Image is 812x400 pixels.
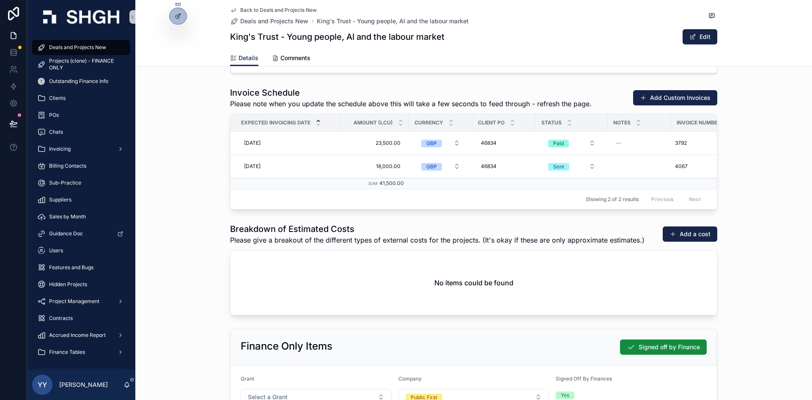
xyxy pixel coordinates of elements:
[241,339,332,353] h2: Finance Only Items
[349,140,401,146] span: 23,500.00
[49,298,99,305] span: Project Management
[49,230,83,237] span: Guidance Doc
[398,375,422,382] span: Company
[349,163,401,170] span: 18,000.00
[633,90,717,105] button: Add Custom Invoices
[230,17,308,25] a: Deals and Projects New
[426,163,437,171] div: GBP
[32,124,130,140] a: Chats
[49,44,106,51] span: Deals and Projects New
[244,140,261,146] span: [DATE]
[32,209,130,224] a: Sales by Month
[639,343,700,351] span: Signed off by Finance
[49,281,87,288] span: Hidden Projects
[541,119,562,126] span: Status
[553,140,564,147] div: Paid
[32,243,130,258] a: Users
[230,99,592,109] span: Please note when you update the schedule above this will take a few seconds to feed through - ref...
[230,87,592,99] h1: Invoice Schedule
[616,140,621,146] div: --
[49,146,71,152] span: Invoicing
[49,247,63,254] span: Users
[414,159,467,174] button: Select Button
[240,17,308,25] span: Deals and Projects New
[663,226,717,242] button: Add a cost
[683,29,717,44] button: Edit
[32,345,130,360] a: Finance Tables
[620,339,707,355] button: Signed off by Finance
[32,158,130,174] a: Billing Contacts
[280,54,310,62] span: Comments
[414,135,467,151] button: Select Button
[561,392,569,399] div: Yes
[32,277,130,292] a: Hidden Projects
[32,91,130,106] a: Clients
[49,264,93,271] span: Features and Bugs
[49,95,66,102] span: Clients
[49,129,63,135] span: Chats
[38,380,47,390] span: YY
[675,140,687,146] span: 3792
[541,159,602,174] button: Select Button
[481,163,497,170] span: 46834
[317,17,469,25] a: King's Trust - Young people, AI and the labour market
[49,332,106,339] span: Accrued Income Report
[241,119,310,126] span: Expected Invoicing Date
[32,192,130,207] a: Suppliers
[32,260,130,275] a: Features and Bugs
[32,328,130,343] a: Accrued Income Report
[379,180,404,186] span: 41,500.00
[230,50,258,66] a: Details
[43,10,119,24] img: App logo
[32,74,130,89] a: Outstanding Finance Info
[586,196,639,203] span: Showing 2 of 2 results
[32,226,130,241] a: Guidance Doc
[32,294,130,309] a: Project Management
[368,181,378,186] small: Sum
[677,119,721,126] span: Invoice Number
[241,375,254,382] span: Grant
[49,78,108,85] span: Outstanding Finance Info
[32,57,130,72] a: Projects (clone) - FINANCE ONLY
[553,163,564,171] div: Sent
[244,163,261,170] span: [DATE]
[27,34,135,370] div: scrollable content
[556,375,612,382] span: Signed Off By Finances
[32,311,130,326] a: Contracts
[49,179,81,186] span: Sub-Practice
[49,213,86,220] span: Sales by Month
[426,140,437,147] div: GBP
[434,278,513,288] h2: No items could be found
[541,135,602,151] button: Select Button
[239,54,258,62] span: Details
[49,112,59,119] span: POs
[32,141,130,157] a: Invoicing
[49,349,85,356] span: Finance Tables
[675,163,688,170] span: 4067
[354,119,393,126] span: Amount (LCU)
[613,119,631,126] span: Notes
[49,58,122,71] span: Projects (clone) - FINANCE ONLY
[478,119,505,126] span: Client PO
[32,175,130,190] a: Sub-Practice
[32,108,130,123] a: POs
[32,40,130,55] a: Deals and Projects New
[414,119,443,126] span: Currency
[272,50,310,67] a: Comments
[230,235,645,245] span: Please give a breakout of the different types of external costs for the projects. (It's okay if t...
[230,31,444,43] h1: King's Trust - Young people, AI and the labour market
[481,140,497,146] span: 46834
[230,7,317,14] a: Back to Deals and Projects New
[59,381,108,389] p: [PERSON_NAME]
[49,163,86,169] span: Billing Contacts
[230,223,645,235] h1: Breakdown of Estimated Costs
[49,315,73,322] span: Contracts
[49,196,71,203] span: Suppliers
[240,7,317,14] span: Back to Deals and Projects New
